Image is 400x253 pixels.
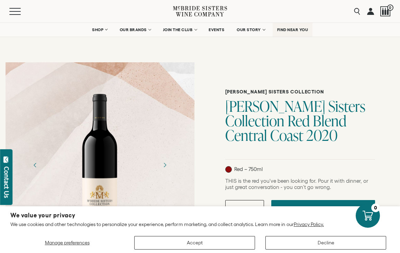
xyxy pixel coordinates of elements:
[9,8,34,15] button: Mobile Menu Trigger
[10,213,390,218] h2: We value your privacy
[115,23,155,37] a: OUR BRANDS
[333,204,345,214] span: $18.99
[120,27,147,32] span: OUR BRANDS
[301,204,331,214] span: Add To Cart -
[134,236,255,250] button: Accept
[225,166,263,173] p: Red – 750ml
[294,222,324,227] a: Privacy Policy.
[209,27,224,32] span: EVENTS
[225,178,368,190] span: THIS is the red you've been looking for. Pour it with dinner, or just great conversation - you ca...
[26,156,44,174] button: Previous
[163,27,193,32] span: JOIN THE CLUB
[204,23,229,37] a: EVENTS
[237,27,261,32] span: OUR STORY
[88,23,112,37] a: SHOP
[3,166,10,198] div: Contact Us
[45,240,90,245] span: Manage preferences
[10,236,124,250] button: Manage preferences
[387,4,393,11] span: 0
[265,236,386,250] button: Decline
[225,99,375,143] h1: [PERSON_NAME] Sisters Collection Red Blend Central Coast 2020
[10,221,390,227] p: We use cookies and other technologies to personalize your experience, perform marketing, and coll...
[92,27,104,32] span: SHOP
[158,23,201,37] a: JOIN THE CLUB
[225,89,375,95] h6: [PERSON_NAME] Sisters Collection
[232,23,269,37] a: OUR STORY
[273,23,313,37] a: FIND NEAR YOU
[277,27,308,32] span: FIND NEAR YOU
[156,156,174,174] button: Next
[271,200,375,217] button: Add To Cart - $18.99
[371,204,380,212] div: 0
